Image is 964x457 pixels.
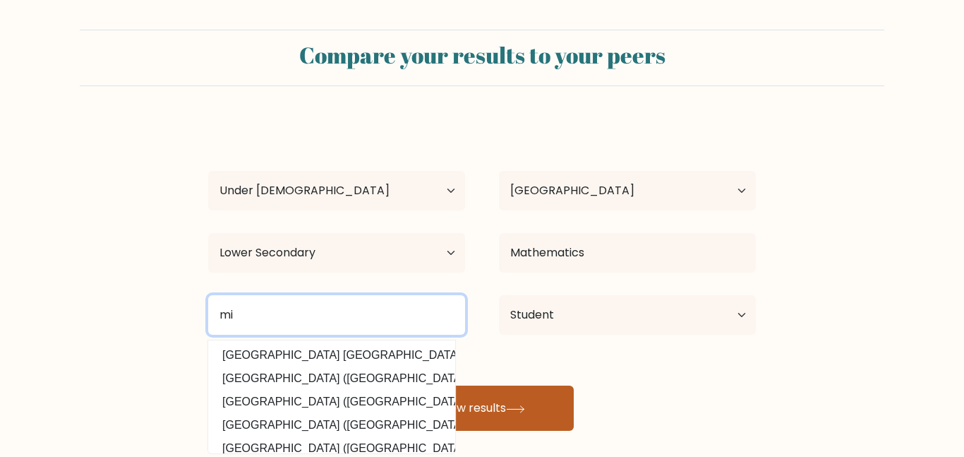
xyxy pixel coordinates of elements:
h2: Compare your results to your peers [88,42,876,69]
option: [GEOGRAPHIC_DATA] ([GEOGRAPHIC_DATA]) [212,391,452,413]
input: What did you study? [499,233,756,273]
input: Most relevant educational institution [208,295,465,335]
button: View results [390,386,574,431]
option: [GEOGRAPHIC_DATA] [GEOGRAPHIC_DATA] ([GEOGRAPHIC_DATA]) [212,344,452,367]
option: [GEOGRAPHIC_DATA] ([GEOGRAPHIC_DATA]) [212,414,452,437]
option: [GEOGRAPHIC_DATA] ([GEOGRAPHIC_DATA]) [212,367,452,390]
